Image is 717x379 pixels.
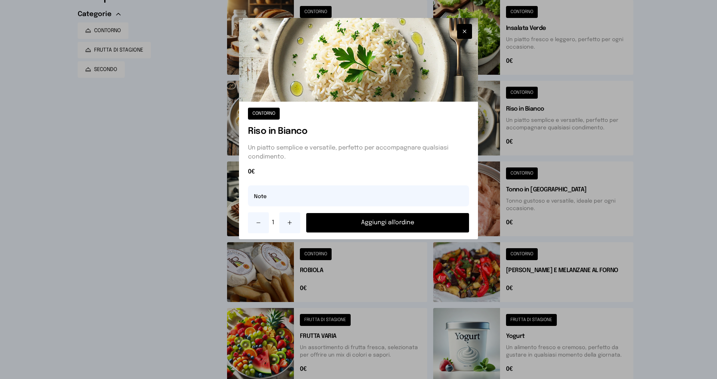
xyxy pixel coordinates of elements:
[248,108,280,120] button: CONTORNO
[248,126,469,138] h1: Riso in Bianco
[272,218,276,227] span: 1
[248,144,469,161] p: Un piatto semplice e versatile, perfetto per accompagnare qualsiasi condimento.
[306,213,469,232] button: Aggiungi all'ordine
[248,167,469,176] span: 0€
[239,18,478,102] img: Riso in Bianco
